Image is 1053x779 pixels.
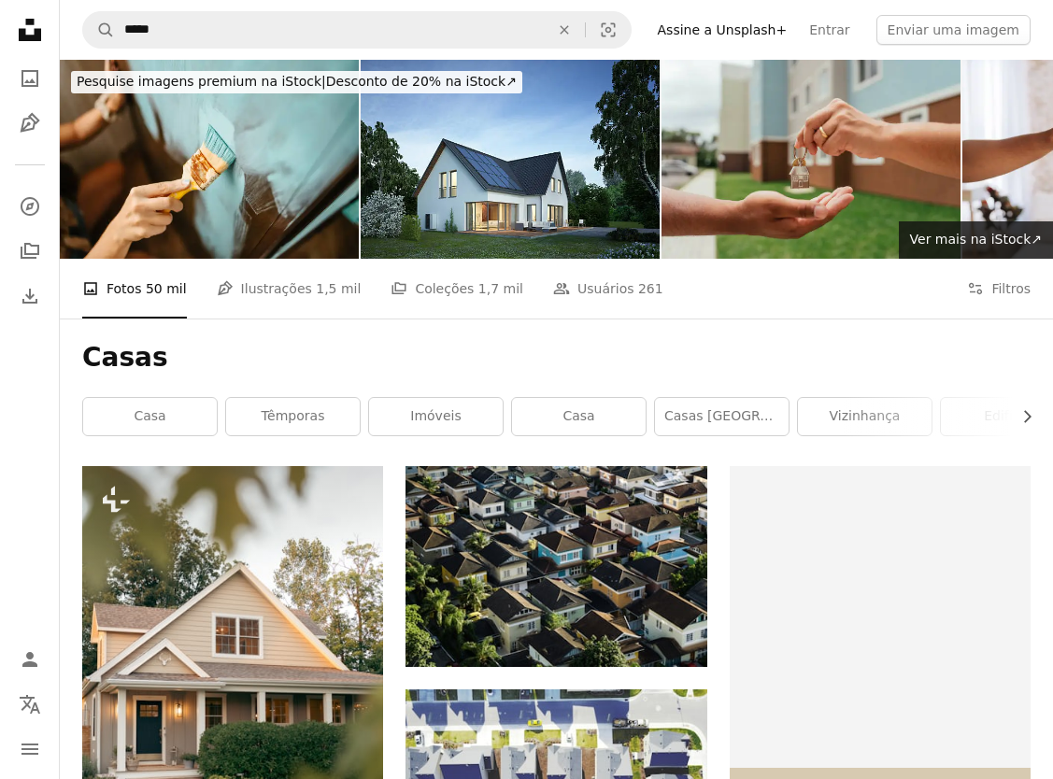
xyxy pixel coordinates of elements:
[478,278,523,299] span: 1,7 mil
[361,60,660,259] img: Casa moderna à noite com bomba de calor elétrica
[11,105,49,142] a: Ilustrações
[798,398,932,435] a: vizinhança
[217,259,362,319] a: Ilustrações 1,5 mil
[11,60,49,97] a: Fotos
[967,259,1031,319] button: Filtros
[83,398,217,435] a: casa
[11,730,49,768] button: Menu
[910,232,1042,247] span: Ver mais na iStock ↗
[82,11,632,49] form: Pesquise conteúdo visual em todo o site
[11,641,49,678] a: Entrar / Cadastrar-se
[82,684,383,701] a: uma casa com uma porta de entrada azul e uma porta de entrada marrom
[1010,398,1031,435] button: rolar lista para a direita
[82,341,1031,375] h1: Casas
[553,259,663,319] a: Usuários 261
[226,398,360,435] a: têmporas
[876,15,1031,45] button: Enviar uma imagem
[83,12,115,48] button: Pesquise na Unsplash
[11,686,49,723] button: Idioma
[662,60,961,259] img: Detalhe das mãos do agente imobiliário entregando as chaves
[60,60,359,259] img: Pintura com cor acrílica turquesa
[512,398,646,435] a: Casa
[391,259,523,319] a: Coleções 1,7 mil
[11,233,49,270] a: Coleções
[899,221,1053,259] a: Ver mais na iStock↗
[544,12,585,48] button: Limpar
[406,558,706,574] a: aerial photography of rural
[77,74,517,89] span: Desconto de 20% na iStock ↗
[586,12,631,48] button: Pesquisa visual
[11,277,49,315] a: Histórico de downloads
[77,74,326,89] span: Pesquise imagens premium na iStock |
[11,188,49,225] a: Explorar
[638,278,663,299] span: 261
[655,398,789,435] a: casas [GEOGRAPHIC_DATA]
[647,15,799,45] a: Assine a Unsplash+
[406,466,706,667] img: aerial photography of rural
[798,15,861,45] a: Entrar
[369,398,503,435] a: imóveis
[316,278,361,299] span: 1,5 mil
[60,60,534,105] a: Pesquise imagens premium na iStock|Desconto de 20% na iStock↗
